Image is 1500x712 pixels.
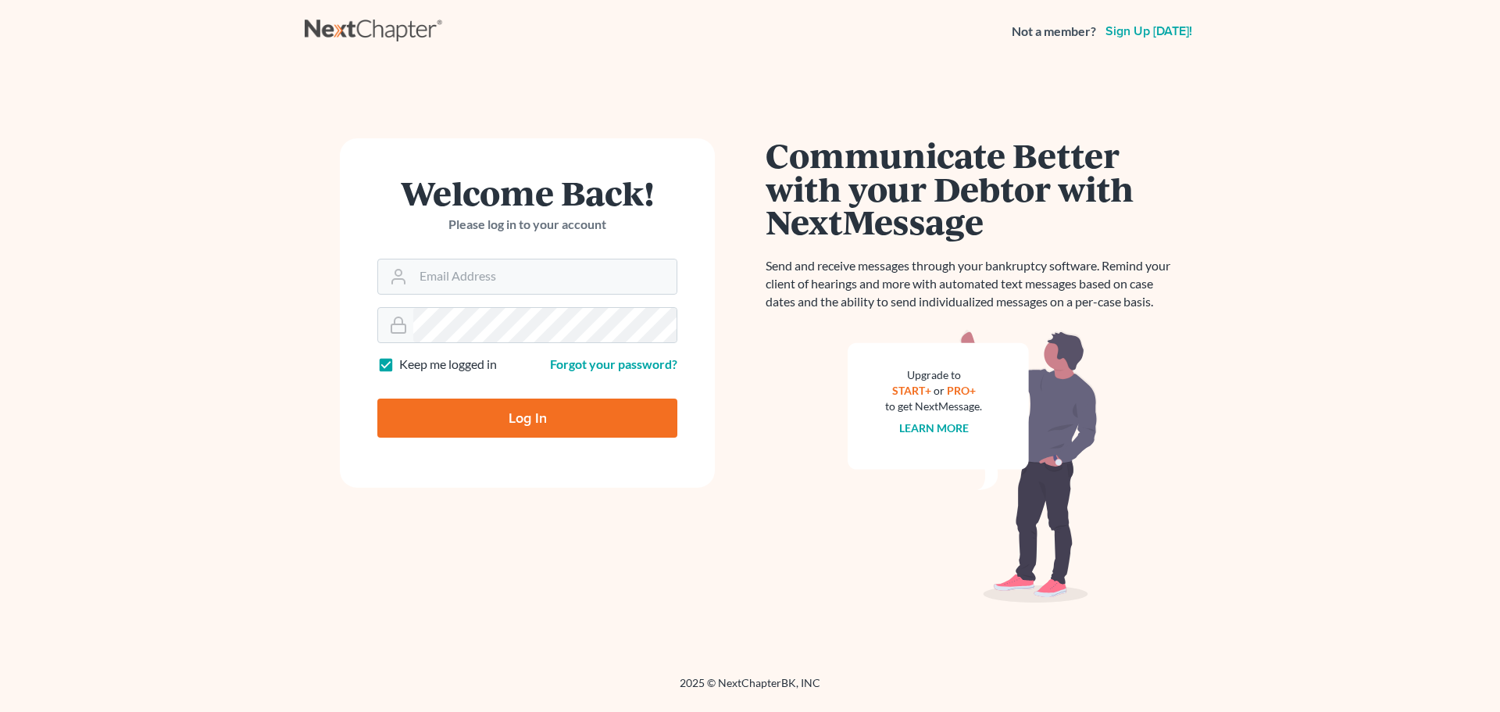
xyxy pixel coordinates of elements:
[377,176,677,209] h1: Welcome Back!
[766,138,1180,238] h1: Communicate Better with your Debtor with NextMessage
[947,384,976,397] a: PRO+
[899,421,969,435] a: Learn more
[305,675,1195,703] div: 2025 © NextChapterBK, INC
[1012,23,1096,41] strong: Not a member?
[885,399,982,414] div: to get NextMessage.
[413,259,677,294] input: Email Address
[550,356,677,371] a: Forgot your password?
[399,356,497,374] label: Keep me logged in
[766,257,1180,311] p: Send and receive messages through your bankruptcy software. Remind your client of hearings and mo...
[377,399,677,438] input: Log In
[892,384,931,397] a: START+
[934,384,945,397] span: or
[377,216,677,234] p: Please log in to your account
[885,367,982,383] div: Upgrade to
[848,330,1098,603] img: nextmessage_bg-59042aed3d76b12b5cd301f8e5b87938c9018125f34e5fa2b7a6b67550977c72.svg
[1102,25,1195,38] a: Sign up [DATE]!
